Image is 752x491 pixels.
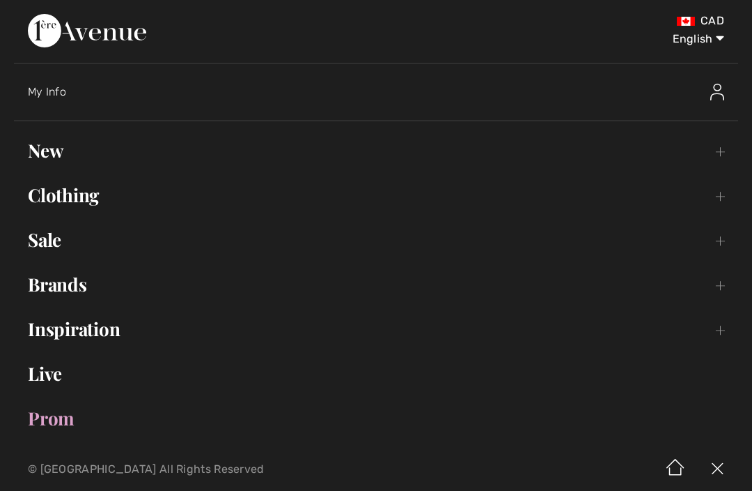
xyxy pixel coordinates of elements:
[28,464,442,474] p: © [GEOGRAPHIC_DATA] All Rights Reserved
[14,358,738,389] a: Live
[655,448,696,491] img: Home
[710,84,724,100] img: My Info
[14,269,738,300] a: Brands
[14,403,738,434] a: Prom
[28,14,146,47] img: 1ère Avenue
[28,85,66,98] span: My Info
[28,70,738,114] a: My InfoMy Info
[696,448,738,491] img: X
[14,314,738,345] a: Inspiration
[14,225,738,255] a: Sale
[14,135,738,166] a: New
[14,180,738,211] a: Clothing
[442,14,724,28] div: CAD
